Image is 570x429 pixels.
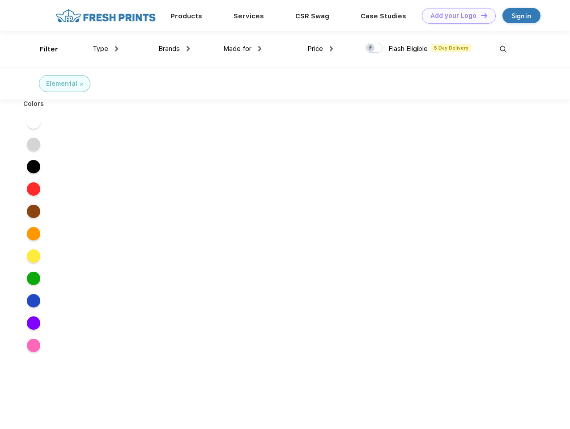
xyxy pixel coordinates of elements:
[223,45,251,53] span: Made for
[330,46,333,51] img: dropdown.png
[258,46,261,51] img: dropdown.png
[234,12,264,20] a: Services
[430,12,476,20] div: Add your Logo
[496,42,510,57] img: desktop_search.svg
[158,45,180,53] span: Brands
[40,44,58,55] div: Filter
[431,44,471,52] span: 5 Day Delivery
[502,8,540,23] a: Sign in
[53,8,158,24] img: fo%20logo%202.webp
[17,99,51,109] div: Colors
[512,11,531,21] div: Sign in
[388,45,428,53] span: Flash Eligible
[46,79,77,88] div: Elemental
[295,12,329,20] a: CSR Swag
[93,45,108,53] span: Type
[80,83,83,86] img: filter_cancel.svg
[481,13,487,18] img: DT
[115,46,118,51] img: dropdown.png
[170,12,202,20] a: Products
[187,46,190,51] img: dropdown.png
[307,45,323,53] span: Price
